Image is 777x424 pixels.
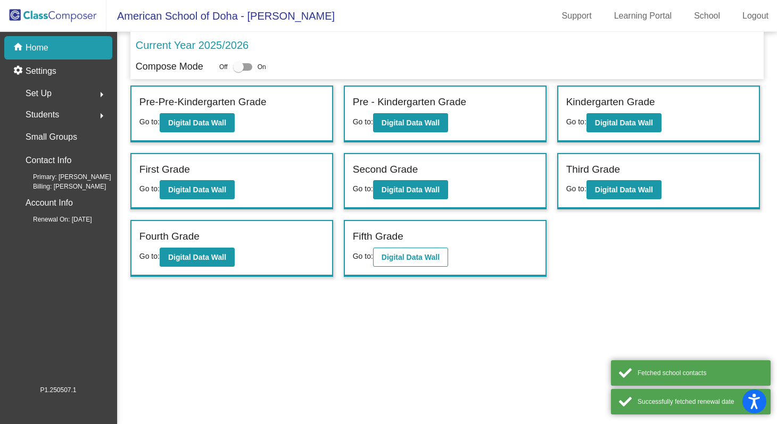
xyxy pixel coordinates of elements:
p: Account Info [26,196,73,210]
button: Digital Data Wall [373,248,448,267]
a: Support [553,7,600,24]
span: Go to: [566,117,586,126]
b: Digital Data Wall [595,118,653,127]
label: Kindergarten Grade [566,95,655,110]
span: Go to: [139,252,160,260]
span: Go to: [353,184,373,193]
p: Settings [26,65,56,78]
span: Go to: [353,252,373,260]
span: Go to: [139,117,160,126]
a: School [685,7,729,24]
label: Fourth Grade [139,229,200,244]
p: Home [26,41,48,54]
button: Digital Data Wall [586,180,662,199]
b: Digital Data Wall [168,253,226,261]
p: Small Groups [26,130,77,145]
span: Primary: [PERSON_NAME] [16,172,111,182]
label: Pre-Pre-Kindergarten Grade [139,95,267,110]
button: Digital Data Wall [586,113,662,132]
b: Digital Data Wall [595,185,653,194]
button: Digital Data Wall [160,113,235,132]
label: First Grade [139,162,190,177]
mat-icon: home [13,41,26,54]
span: Go to: [353,117,373,126]
button: Digital Data Wall [373,180,448,199]
mat-icon: arrow_right [95,88,108,101]
span: Go to: [566,184,586,193]
span: On [258,62,266,72]
span: Off [219,62,228,72]
label: Fifth Grade [353,229,403,244]
div: Successfully fetched renewal date [638,397,763,406]
p: Compose Mode [136,60,203,74]
button: Digital Data Wall [160,248,235,267]
div: Fetched school contacts [638,368,763,378]
label: Second Grade [353,162,418,177]
span: Set Up [26,86,52,101]
span: Go to: [139,184,160,193]
b: Digital Data Wall [382,118,440,127]
p: Contact Info [26,153,71,168]
p: Current Year 2025/2026 [136,37,249,53]
label: Third Grade [566,162,620,177]
span: Renewal On: [DATE] [16,215,92,224]
b: Digital Data Wall [168,118,226,127]
span: Billing: [PERSON_NAME] [16,182,106,191]
span: Students [26,107,59,122]
mat-icon: arrow_right [95,109,108,122]
mat-icon: settings [13,65,26,78]
button: Digital Data Wall [373,113,448,132]
button: Digital Data Wall [160,180,235,199]
b: Digital Data Wall [382,185,440,194]
b: Digital Data Wall [168,185,226,194]
a: Logout [734,7,777,24]
label: Pre - Kindergarten Grade [353,95,466,110]
b: Digital Data Wall [382,253,440,261]
a: Learning Portal [606,7,681,24]
span: American School of Doha - [PERSON_NAME] [106,7,335,24]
